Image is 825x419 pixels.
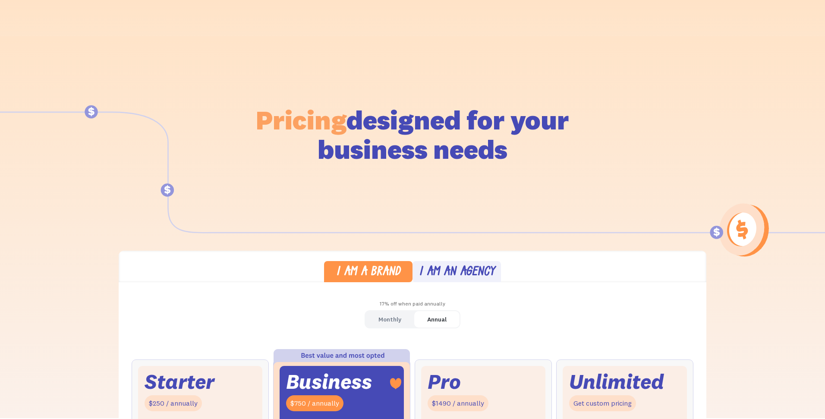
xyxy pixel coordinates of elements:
[145,395,202,411] div: $250 / annually
[119,298,706,310] div: 17% off when paid annually
[428,395,488,411] div: $1490 / annually
[286,395,343,411] div: $750 / annually
[428,372,461,391] div: Pro
[569,372,664,391] div: Unlimited
[286,372,372,391] div: Business
[145,372,214,391] div: Starter
[255,105,570,164] h1: designed for your business needs
[256,103,346,136] span: Pricing
[569,395,636,411] div: Get custom pricing
[419,266,495,279] div: I am an agency
[336,266,400,279] div: I am a brand
[378,313,401,326] div: Monthly
[427,313,447,326] div: Annual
